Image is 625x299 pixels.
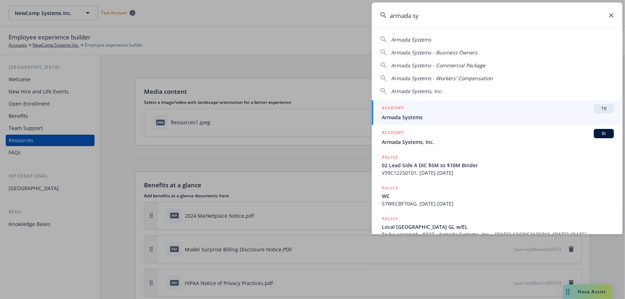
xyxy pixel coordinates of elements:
[382,184,398,192] h5: POLICY
[382,161,614,169] span: 02 Lead Side A DIC $5M xs $10M Binder
[382,129,404,138] h5: ACCOUNT
[382,154,398,161] h5: POLICY
[391,62,485,69] span: Armada Systems - Commercial Package
[372,211,622,242] a: POLICYLocal [GEOGRAPHIC_DATA] GL w/ELTo be assigned - 8327 - Armada Systems, Inc. - [DATE] 174795...
[391,88,443,95] span: Armada Systems, Inc.
[382,192,614,200] span: WC
[382,200,614,207] span: 57WECBF70AG, [DATE]-[DATE]
[391,75,493,82] span: Armada Systems - Workers' Compensation
[382,104,404,113] h5: ACCOUNT
[382,231,614,238] span: To be assigned - 8327 - Armada Systems, Inc. - [DATE] 1747953130719, [DATE]-[DATE]
[597,106,611,112] span: TR
[597,130,611,137] span: BI
[382,215,398,222] h5: POLICY
[382,169,614,177] span: V39C12250101, [DATE]-[DATE]
[391,49,477,56] span: Armada Systems - Business Owners
[372,3,622,28] input: Search...
[372,100,622,125] a: ACCOUNTTRArmada Systems
[382,138,614,146] span: Armada Systems, Inc.
[391,36,431,43] span: Armada Systems
[372,125,622,150] a: ACCOUNTBIArmada Systems, Inc.
[372,180,622,211] a: POLICYWC57WECBF70AG, [DATE]-[DATE]
[382,223,614,231] span: Local [GEOGRAPHIC_DATA] GL w/EL
[382,114,614,121] span: Armada Systems
[372,150,622,180] a: POLICY02 Lead Side A DIC $5M xs $10M BinderV39C12250101, [DATE]-[DATE]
